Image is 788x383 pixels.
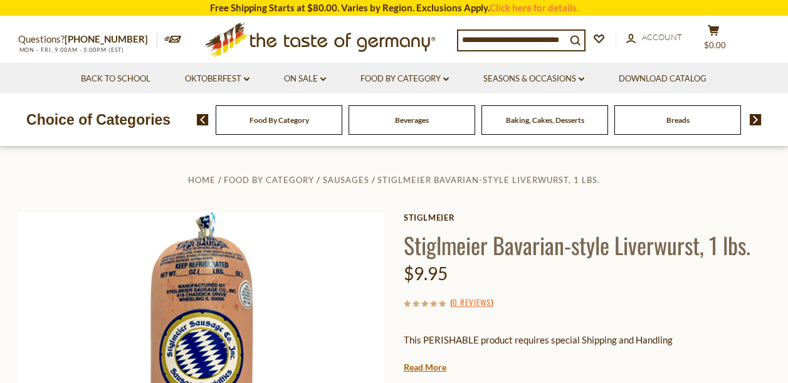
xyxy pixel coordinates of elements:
li: We will ship this product in heat-protective packaging and ice. [416,357,770,373]
button: $0.00 [695,24,733,56]
a: Read More [404,361,446,374]
a: Home [188,175,216,185]
a: Breads [666,115,690,125]
span: MON - FRI, 9:00AM - 5:00PM (EST) [18,46,125,53]
a: Food By Category [250,115,309,125]
a: Stiglmeier Bavarian-style Liverwurst, 1 lbs. [377,175,600,185]
a: Seasons & Occasions [483,72,584,86]
a: Sausages [323,175,369,185]
a: Baking, Cakes, Desserts [506,115,584,125]
a: On Sale [284,72,326,86]
span: ( ) [450,296,493,308]
span: $0.00 [704,40,726,50]
img: next arrow [750,114,762,125]
a: Food By Category [224,175,314,185]
p: Questions? [18,31,157,48]
img: previous arrow [197,114,209,125]
a: Beverages [395,115,429,125]
p: This PERISHABLE product requires special Shipping and Handling [404,332,770,348]
a: Click here for details. [490,2,579,13]
a: Stiglmeier [404,212,770,223]
a: [PHONE_NUMBER] [65,33,148,45]
a: Food By Category [360,72,449,86]
a: Oktoberfest [185,72,250,86]
span: $9.95 [404,263,448,284]
a: 0 Reviews [453,296,491,310]
a: Back to School [81,72,150,86]
a: Download Catalog [619,72,707,86]
h1: Stiglmeier Bavarian-style Liverwurst, 1 lbs. [404,231,770,259]
span: Account [642,32,682,42]
a: Account [626,31,682,45]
